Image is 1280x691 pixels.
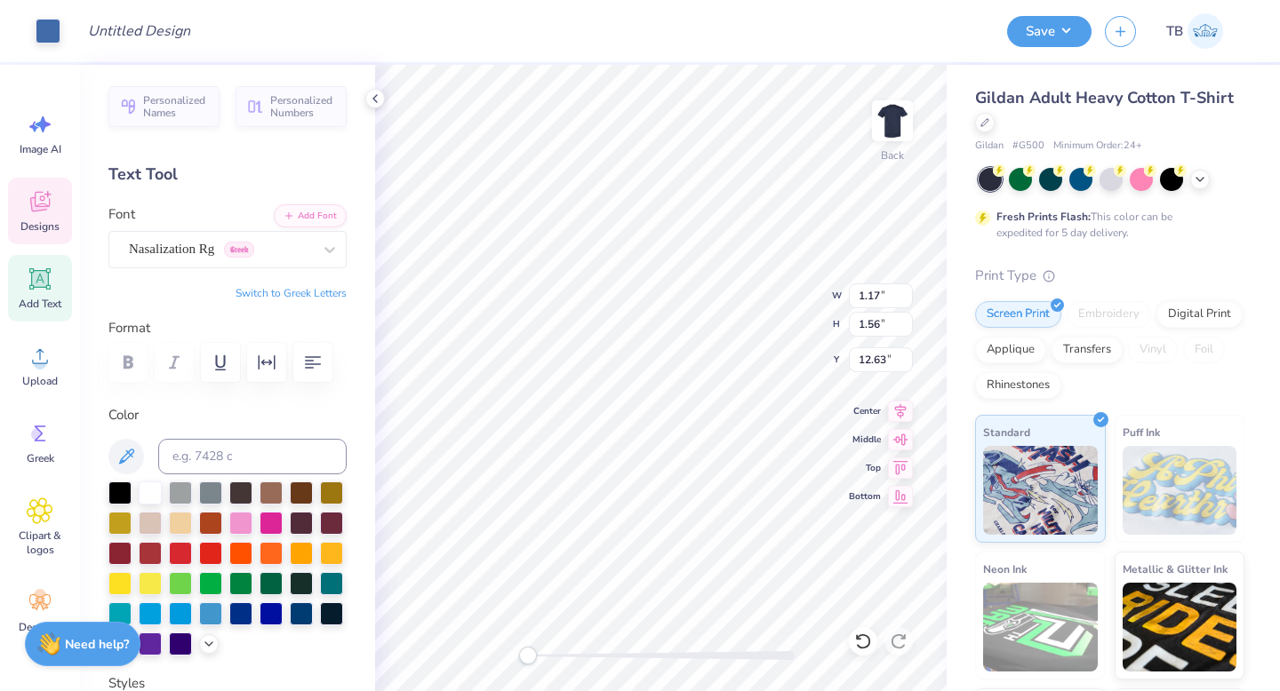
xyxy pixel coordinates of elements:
span: Standard [983,423,1030,441]
span: Upload [22,374,58,388]
button: Switch to Greek Letters [236,286,347,300]
button: Personalized Names [108,86,220,127]
img: Standard [983,446,1098,535]
strong: Fresh Prints Flash: [996,210,1091,224]
span: Puff Ink [1123,423,1160,441]
span: Metallic & Glitter Ink [1123,560,1228,578]
span: Greek [27,451,54,465]
div: Screen Print [975,301,1061,328]
label: Color [108,405,347,425]
div: Accessibility label [519,647,537,664]
span: Clipart & logos [11,528,69,557]
button: Save [1007,16,1092,47]
input: Untitled Design [74,13,204,49]
img: Puff Ink [1123,446,1237,535]
span: TB [1166,21,1183,42]
div: Transfers [1052,337,1123,363]
span: Add Text [19,297,61,311]
div: Applique [975,337,1046,363]
div: Rhinestones [975,372,1061,399]
div: Back [881,147,904,163]
span: Personalized Names [143,94,209,119]
button: Personalized Numbers [236,86,347,127]
span: Designs [20,219,60,234]
div: Embroidery [1067,301,1151,328]
div: This color can be expedited for 5 day delivery. [996,209,1215,241]
img: Back [875,103,910,139]
span: Top [849,461,881,475]
span: # G500 [1012,139,1044,154]
img: Metallic & Glitter Ink [1123,583,1237,671]
div: Digital Print [1156,301,1243,328]
div: Vinyl [1128,337,1178,363]
span: Gildan Adult Heavy Cotton T-Shirt [975,87,1234,108]
img: Neon Ink [983,583,1098,671]
strong: Need help? [65,636,129,653]
div: Print Type [975,266,1244,286]
span: Minimum Order: 24 + [1053,139,1142,154]
button: Add Font [274,204,347,227]
span: Center [849,404,881,418]
a: TB [1158,13,1231,49]
span: Personalized Numbers [270,94,336,119]
img: Tikshita Bharti [1188,13,1223,49]
span: Neon Ink [983,560,1027,578]
label: Font [108,204,135,225]
div: Text Tool [108,163,347,187]
label: Format [108,318,347,338]
span: Decorate [19,620,61,634]
span: Bottom [849,489,881,504]
div: Foil [1183,337,1225,363]
span: Image AI [20,142,61,156]
span: Middle [849,433,881,447]
input: e.g. 7428 c [158,439,347,474]
span: Gildan [975,139,1004,154]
